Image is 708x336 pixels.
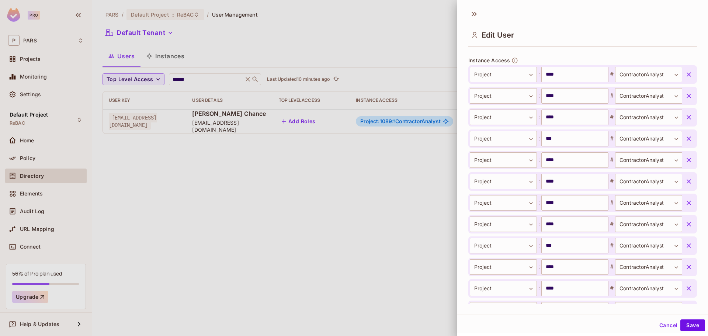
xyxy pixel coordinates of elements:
div: ContractorAnalyst [615,174,682,189]
span: : [537,263,541,271]
div: ContractorAnalyst [615,217,682,232]
div: ContractorAnalyst [615,281,682,296]
span: : [537,241,541,250]
div: Project [470,195,537,211]
span: # [608,284,615,293]
div: ContractorAnalyst [615,131,682,146]
div: ContractorAnalyst [615,238,682,253]
span: : [537,284,541,293]
span: # [608,241,615,250]
span: # [608,156,615,164]
div: Project [470,67,537,82]
span: # [608,220,615,229]
span: : [537,134,541,143]
span: : [537,70,541,79]
div: ContractorAnalyst [615,152,682,168]
span: # [608,263,615,271]
span: : [537,177,541,186]
div: Project [470,217,537,232]
span: # [608,113,615,122]
div: Project [470,88,537,104]
span: : [537,156,541,164]
div: Project [470,110,537,125]
div: Project [470,174,537,189]
span: # [608,177,615,186]
div: ContractorAnalyst [615,88,682,104]
div: Project [470,152,537,168]
span: : [537,198,541,207]
button: Cancel [656,319,680,331]
span: : [537,113,541,122]
span: # [608,134,615,143]
span: : [537,220,541,229]
div: Project [470,238,537,253]
div: ContractorAnalyst [615,67,682,82]
div: Project [470,302,537,318]
div: ContractorAnalyst [615,195,682,211]
div: Project [470,281,537,296]
span: # [608,70,615,79]
span: : [537,91,541,100]
span: # [608,198,615,207]
div: Project [470,131,537,146]
span: # [608,91,615,100]
div: ContractorAnalyst [615,110,682,125]
div: ContractorAnalyst [615,302,682,318]
span: Edit User [482,31,514,39]
div: ContractorAnalyst [615,259,682,275]
button: Save [680,319,705,331]
div: Project [470,259,537,275]
span: Instance Access [468,58,510,63]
